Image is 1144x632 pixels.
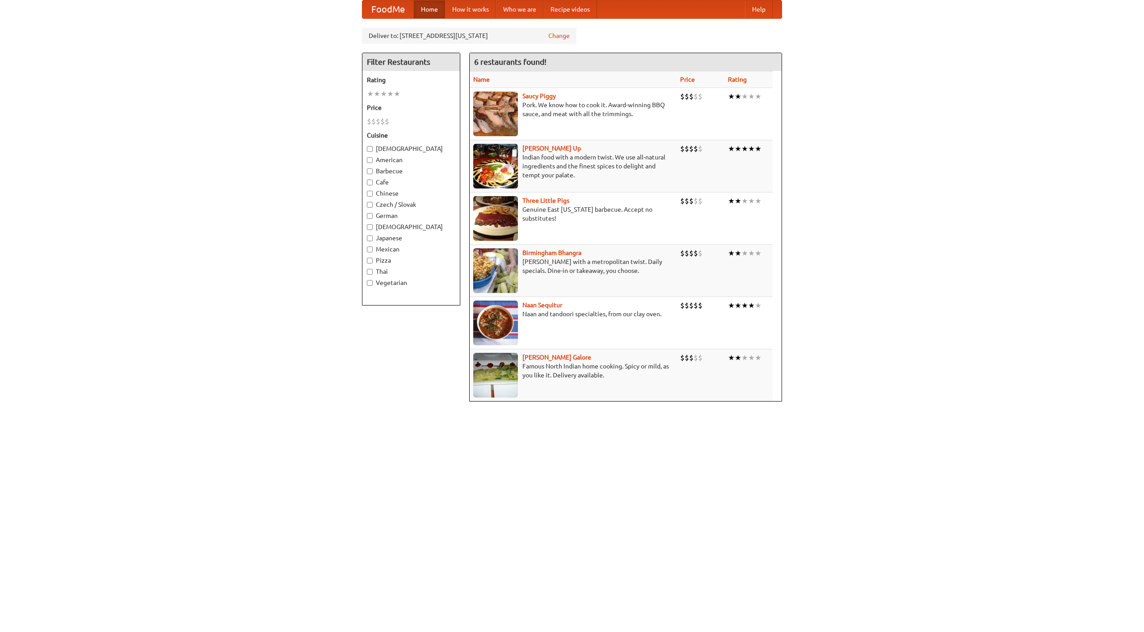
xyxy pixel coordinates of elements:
[473,362,673,380] p: Famous North Indian home cooking. Spicy or mild, as you like it. Delivery available.
[367,117,371,126] li: $
[473,76,490,83] a: Name
[367,144,455,153] label: [DEMOGRAPHIC_DATA]
[694,196,698,206] li: $
[735,144,741,154] li: ★
[685,248,689,258] li: $
[367,234,455,243] label: Japanese
[367,178,455,187] label: Cafe
[362,28,576,44] div: Deliver to: [STREET_ADDRESS][US_STATE]
[741,144,748,154] li: ★
[473,248,518,293] img: bhangra.jpg
[522,249,581,256] a: Birmingham Bhangra
[680,196,685,206] li: $
[689,144,694,154] li: $
[367,167,455,176] label: Barbecue
[522,354,591,361] a: [PERSON_NAME] Galore
[367,278,455,287] label: Vegetarian
[689,92,694,101] li: $
[362,53,460,71] h4: Filter Restaurants
[728,92,735,101] li: ★
[367,157,373,163] input: American
[367,280,373,286] input: Vegetarian
[543,0,597,18] a: Recipe videos
[755,248,761,258] li: ★
[473,353,518,398] img: currygalore.jpg
[735,248,741,258] li: ★
[445,0,496,18] a: How it works
[367,103,455,112] h5: Price
[728,353,735,363] li: ★
[698,301,702,310] li: $
[728,248,735,258] li: ★
[685,144,689,154] li: $
[522,145,581,152] b: [PERSON_NAME] Up
[473,144,518,188] img: curryup.jpg
[735,301,741,310] li: ★
[473,310,673,318] p: Naan and tandoori specialties, from our clay oven.
[367,89,374,99] li: ★
[698,92,702,101] li: $
[735,196,741,206] li: ★
[367,222,455,231] label: [DEMOGRAPHIC_DATA]
[748,301,755,310] li: ★
[385,117,389,126] li: $
[522,301,562,309] a: Naan Sequitur
[367,202,373,208] input: Czech / Slovak
[367,75,455,84] h5: Rating
[689,301,694,310] li: $
[680,144,685,154] li: $
[496,0,543,18] a: Who we are
[367,180,373,185] input: Cafe
[748,353,755,363] li: ★
[694,248,698,258] li: $
[748,196,755,206] li: ★
[522,197,569,204] a: Three Little Pigs
[473,100,673,118] p: Pork. We know how to cook it. Award-winning BBQ sauce, and meat with all the trimmings.
[694,144,698,154] li: $
[474,58,547,66] ng-pluralize: 6 restaurants found!
[741,353,748,363] li: ★
[698,196,702,206] li: $
[685,353,689,363] li: $
[735,353,741,363] li: ★
[367,267,455,276] label: Thai
[473,153,673,180] p: Indian food with a modern twist. We use all-natural ingredients and the finest spices to delight ...
[748,248,755,258] li: ★
[680,76,695,83] a: Price
[685,92,689,101] li: $
[728,196,735,206] li: ★
[748,144,755,154] li: ★
[689,196,694,206] li: $
[367,213,373,219] input: German
[694,301,698,310] li: $
[728,76,747,83] a: Rating
[367,200,455,209] label: Czech / Slovak
[689,353,694,363] li: $
[367,258,373,264] input: Pizza
[694,92,698,101] li: $
[680,92,685,101] li: $
[728,301,735,310] li: ★
[741,92,748,101] li: ★
[367,269,373,275] input: Thai
[698,248,702,258] li: $
[680,353,685,363] li: $
[367,211,455,220] label: German
[380,89,387,99] li: ★
[367,224,373,230] input: [DEMOGRAPHIC_DATA]
[685,301,689,310] li: $
[367,146,373,152] input: [DEMOGRAPHIC_DATA]
[755,144,761,154] li: ★
[741,301,748,310] li: ★
[680,301,685,310] li: $
[745,0,773,18] a: Help
[728,144,735,154] li: ★
[680,248,685,258] li: $
[748,92,755,101] li: ★
[694,353,698,363] li: $
[755,196,761,206] li: ★
[755,92,761,101] li: ★
[367,155,455,164] label: American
